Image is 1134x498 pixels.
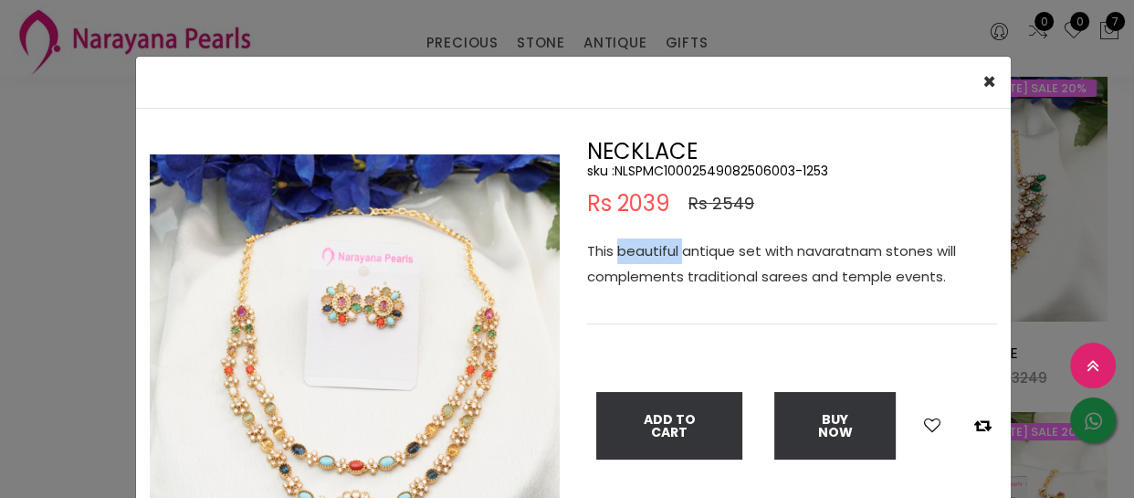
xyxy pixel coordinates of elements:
button: Add to compare [969,414,997,438]
button: Add To Cart [596,392,742,460]
span: × [982,67,996,97]
span: Rs 2039 [587,193,670,215]
h5: sku : NLSPMC10002549082506003-1253 [587,163,997,179]
span: Rs 2549 [688,193,754,215]
button: Add to wishlist [919,414,946,438]
h2: NECKLACE [587,141,997,163]
button: Buy Now [774,392,896,460]
p: This beautiful antique set with navaratnam stones will complements traditional sarees and temple ... [587,238,997,290]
